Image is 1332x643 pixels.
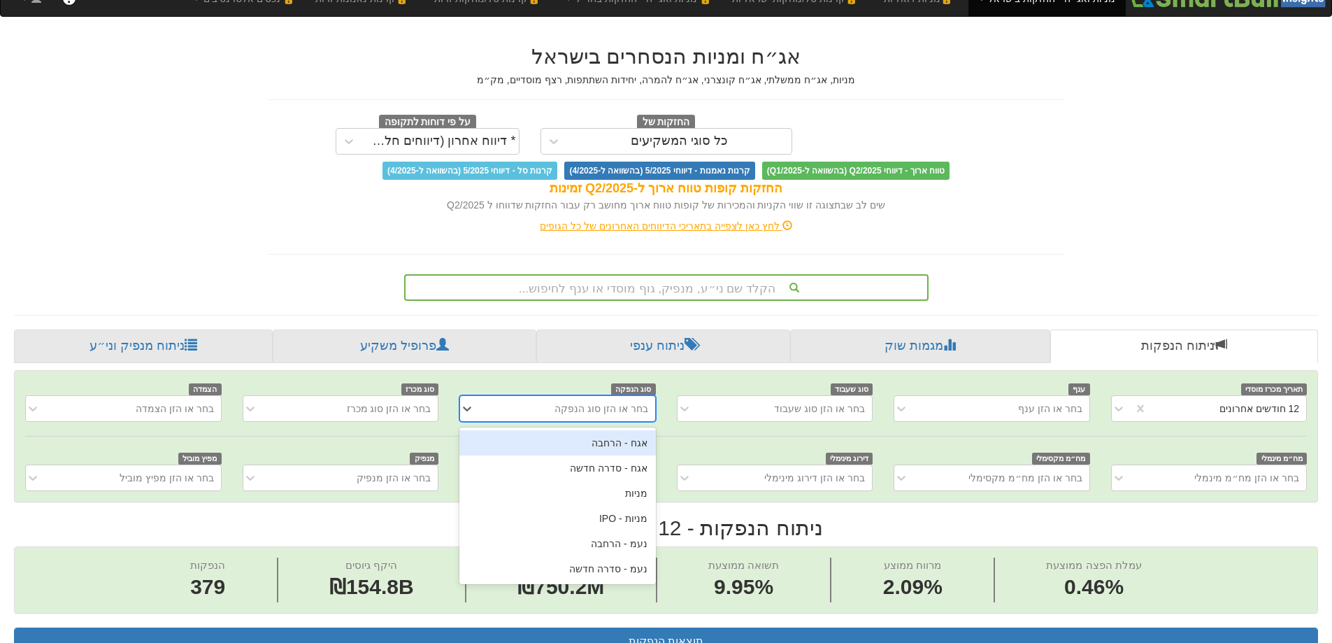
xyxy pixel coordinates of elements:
[536,330,790,363] a: ניתוח ענפי
[268,45,1065,68] h2: אג״ח ומניות הנסחרים בישראל
[1050,330,1318,363] a: ניתוח הנפקות
[1194,471,1299,485] div: בחר או הזן מח״מ מינמלי
[1018,402,1082,416] div: בחר או הזן ענף
[190,572,225,602] span: 379
[178,453,222,465] span: מפיץ מוביל
[459,506,655,531] div: מניות - IPO
[611,383,656,395] span: סוג הנפקה
[631,134,728,148] div: כל סוגי המשקיעים
[1046,559,1141,571] span: עמלת הפצה ממוצעת
[774,402,865,416] div: בחר או הזן סוג שעבוד
[564,162,754,180] span: קרנות נאמנות - דיווחי 5/2025 (בהשוואה ל-4/2025)
[1046,572,1141,602] span: 0.46%
[357,471,431,485] div: בחר או הזן מנפיק
[14,330,273,363] a: ניתוח מנפיק וני״ע
[406,276,927,299] div: הקלד שם ני״ע, מנפיק, גוף מוסדי או ענף לחיפוש...
[790,330,1050,363] a: מגמות שוק
[268,75,1065,85] h5: מניות, אג״ח ממשלתי, אג״ח קונצרני, אג״ח להמרה, יחידות השתתפות, רצף מוסדיים, מק״מ
[410,453,438,465] span: מנפיק
[365,134,516,148] div: * דיווח אחרון (דיווחים חלקיים)
[257,219,1075,233] div: לחץ כאן לצפייה בתאריכי הדיווחים האחרונים של כל הגופים
[637,115,696,130] span: החזקות של
[708,572,779,602] span: 9.95%
[268,198,1065,212] div: שים לב שבתצוגה זו שווי הקניות והמכירות של קופות טווח ארוך מחושב רק עבור החזקות שדווחו ל Q2/2025
[14,516,1318,539] h2: ניתוח הנפקות - 12 חודשים אחרונים
[884,559,941,571] span: מרווח ממוצע
[554,402,648,416] div: בחר או הזן סוג הנפקה
[459,455,655,481] div: אגח - סדרה חדשה
[826,453,873,465] span: דירוג מינימלי
[883,572,943,602] span: 2.09%
[273,330,536,363] a: פרופיל משקיע
[459,481,655,506] div: מניות
[189,383,222,395] span: הצמדה
[379,115,476,130] span: על פי דוחות לתקופה
[1068,383,1090,395] span: ענף
[459,556,655,581] div: נעמ - סדרה חדשה
[459,430,655,455] div: אגח - הרחבה
[1219,402,1299,416] div: 12 חודשים אחרונים
[459,531,655,556] div: נעמ - הרחבה
[831,383,873,395] span: סוג שעבוד
[401,383,439,395] span: סוג מכרז
[1241,383,1307,395] span: תאריך מכרז מוסדי
[190,559,225,571] span: הנפקות
[347,402,431,416] div: בחר או הזן סוג מכרז
[136,402,214,416] div: בחר או הזן הצמדה
[762,162,950,180] span: טווח ארוך - דיווחי Q2/2025 (בהשוואה ל-Q1/2025)
[1032,453,1090,465] span: מח״מ מקסימלי
[120,471,214,485] div: בחר או הזן מפיץ מוביל
[764,471,865,485] div: בחר או הזן דירוג מינימלי
[517,575,604,598] span: ₪750.2M
[268,180,1065,198] div: החזקות קופות טווח ארוך ל-Q2/2025 זמינות
[345,559,397,571] span: היקף גיוסים
[329,575,414,598] span: ₪154.8B
[1256,453,1307,465] span: מח״מ מינמלי
[382,162,557,180] span: קרנות סל - דיווחי 5/2025 (בהשוואה ל-4/2025)
[708,559,779,571] span: תשואה ממוצעת
[968,471,1082,485] div: בחר או הזן מח״מ מקסימלי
